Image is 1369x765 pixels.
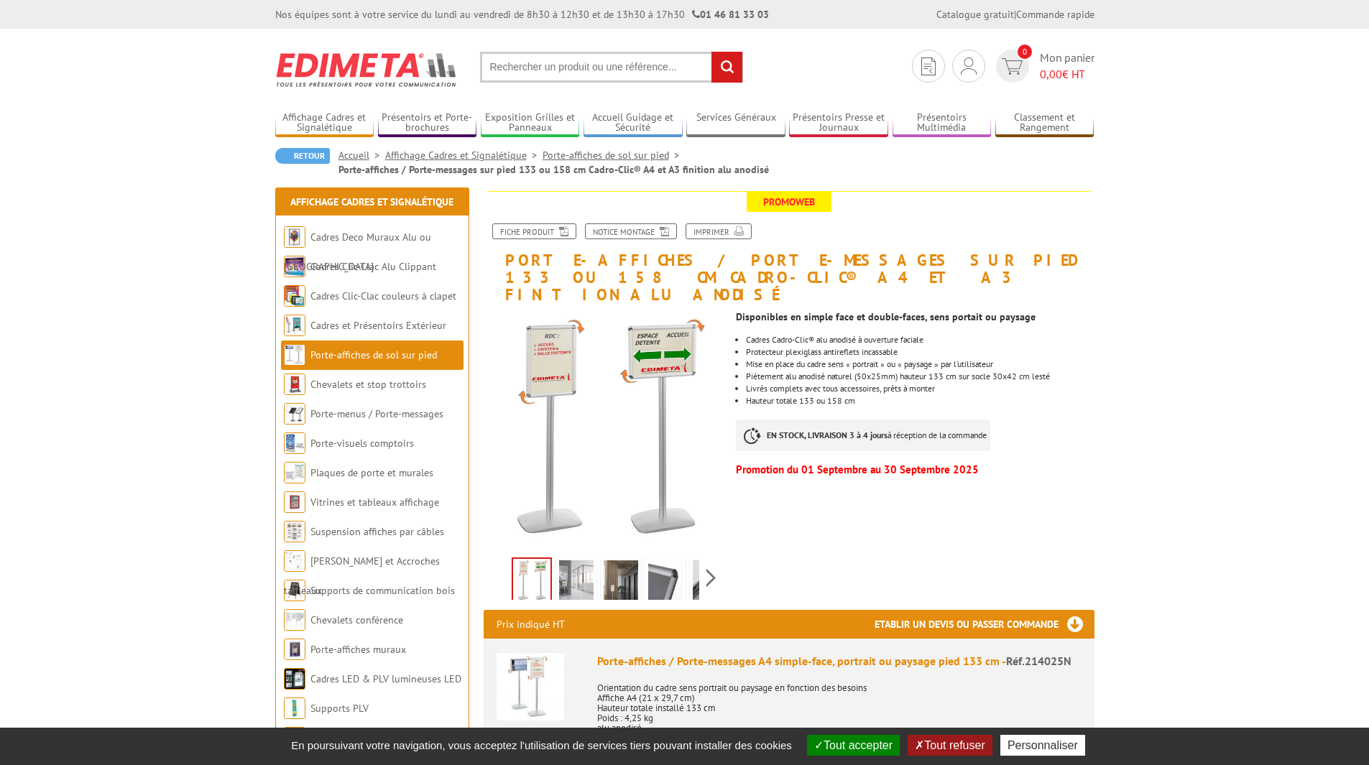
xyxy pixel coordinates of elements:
[275,148,330,164] a: Retour
[585,223,677,239] a: Notice Montage
[338,149,385,162] a: Accueil
[275,7,769,22] div: Nos équipes sont à votre service du lundi au vendredi de 8h30 à 12h30 et de 13h30 à 17h30
[284,403,305,425] img: Porte-menus / Porte-messages
[284,344,305,366] img: Porte-affiches de sol sur pied
[597,673,1082,733] p: Orientation du cadre sens portrait ou paysage en fonction des besoins Affiche A4 (21 x 29,7 cm) H...
[584,111,683,135] a: Accueil Guidage et Sécurité
[284,226,305,248] img: Cadres Deco Muraux Alu ou Bois
[310,289,456,302] a: Cadres Clic-Clac couleurs à clapet
[736,465,1094,474] p: Promotion du 01 Septembre au 30 Septembre 2025
[310,466,433,479] a: Plaques de porte et murales
[746,335,1094,344] li: Cadres Cadro-Clic® alu anodisé à ouverture faciale
[385,149,543,162] a: Affichage Cadres et Signalétique
[746,360,1094,368] li: Mise en place du cadre sens « portrait » ou « paysage » par l’utilisateur
[559,560,594,605] img: porte_affiches_sur_pied_214025.jpg
[875,610,1094,639] h3: Etablir un devis ou passer commande
[284,739,799,751] span: En poursuivant votre navigation, vous acceptez l'utilisation de services tiers pouvant installer ...
[284,609,305,631] img: Chevalets conférence
[736,419,990,451] p: à réception de la commande
[704,566,718,590] span: Next
[648,560,683,605] img: porte-affiches-sol-blackline-cadres-inclines-sur-pied-droit_2140002_1.jpg
[310,407,443,420] a: Porte-menus / Porte-messages
[686,111,785,135] a: Services Généraux
[693,560,727,605] img: 214025n_ouvert.jpg
[284,285,305,307] img: Cadres Clic-Clac couleurs à clapet
[310,613,403,626] a: Chevalets conférence
[284,315,305,336] img: Cadres et Présentoirs Extérieur
[310,643,406,656] a: Porte-affiches muraux
[284,432,305,454] img: Porte-visuels comptoirs
[310,319,446,332] a: Cadres et Présentoirs Extérieur
[284,639,305,660] img: Porte-affiches muraux
[1040,67,1062,81] span: 0,00
[807,735,900,756] button: Tout accepter
[497,610,565,639] p: Prix indiqué HT
[995,111,1094,135] a: Classement et Rangement
[497,653,564,720] img: Porte-affiches / Porte-messages A4 simple-face, portrait ou paysage pied 133 cm
[310,378,426,391] a: Chevalets et stop trottoirs
[310,702,369,715] a: Supports PLV
[284,555,440,597] a: [PERSON_NAME] et Accroches tableaux
[513,559,550,603] img: porte_affiches_214000_fleche.jpg
[378,111,477,135] a: Présentoirs et Porte-brochures
[310,496,439,509] a: Vitrines et tableaux affichage
[893,111,992,135] a: Présentoirs Multimédia
[543,149,685,162] a: Porte-affiches de sol sur pied
[921,57,936,75] img: devis rapide
[310,584,455,597] a: Supports de communication bois
[692,8,769,21] strong: 01 46 81 33 03
[1002,58,1023,75] img: devis rapide
[767,430,888,440] strong: EN STOCK, LIVRAISON 3 à 4 jours
[338,162,769,177] li: Porte-affiches / Porte-messages sur pied 133 ou 158 cm Cadro-Clic® A4 et A3 finition alu anodisé
[310,672,461,685] a: Cadres LED & PLV lumineuses LED
[484,311,726,553] img: porte_affiches_214000_fleche.jpg
[746,397,1094,405] li: Hauteur totale 133 ou 158 cm
[1040,50,1094,83] span: Mon panier
[284,550,305,572] img: Cimaises et Accroches tableaux
[936,8,1014,21] a: Catalogue gratuit
[310,525,444,538] a: Suspension affiches par câbles
[908,735,992,756] button: Tout refuser
[492,223,576,239] a: Fiche produit
[310,437,414,450] a: Porte-visuels comptoirs
[686,223,752,239] a: Imprimer
[961,57,977,75] img: devis rapide
[284,374,305,395] img: Chevalets et stop trottoirs
[604,560,638,605] img: porte_affiches_sur_pied_214025_2bis.jpg
[711,52,742,83] input: rechercher
[1016,8,1094,21] a: Commande rapide
[275,43,458,96] img: Edimeta
[310,260,436,273] a: Cadres Clic-Clac Alu Clippant
[1006,654,1071,668] span: Réf.214025N
[936,7,1094,22] div: |
[284,668,305,690] img: Cadres LED & PLV lumineuses LED
[992,50,1094,83] a: devis rapide 0 Mon panier 0,00€ HT
[746,372,1094,381] li: Piètement alu anodisé naturel (50x25mm) hauteur 133 cm sur socle 30x42 cm lesté
[1040,66,1094,83] span: € HT
[284,521,305,542] img: Suspension affiches par câbles
[1018,45,1032,59] span: 0
[275,111,374,135] a: Affichage Cadres et Signalétique
[290,195,453,208] a: Affichage Cadres et Signalétique
[480,52,743,83] input: Rechercher un produit ou une référence...
[736,312,1094,321] div: Disponibles en simple face et double-faces, sens portait ou paysage
[284,462,305,483] img: Plaques de porte et murales
[1000,735,1085,756] button: Personnaliser (fenêtre modale)
[284,697,305,719] img: Supports PLV
[284,491,305,513] img: Vitrines et tableaux affichage
[789,111,888,135] a: Présentoirs Presse et Journaux
[597,653,1082,669] div: Porte-affiches / Porte-messages A4 simple-face, portrait ou paysage pied 133 cm -
[747,192,831,212] span: Promoweb
[746,348,1094,356] li: Protecteur plexiglass antireflets incassable
[746,384,1094,393] li: Livrés complets avec tous accessoires, prêts à monter
[481,111,580,135] a: Exposition Grilles et Panneaux
[284,231,431,273] a: Cadres Deco Muraux Alu ou [GEOGRAPHIC_DATA]
[310,348,437,361] a: Porte-affiches de sol sur pied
